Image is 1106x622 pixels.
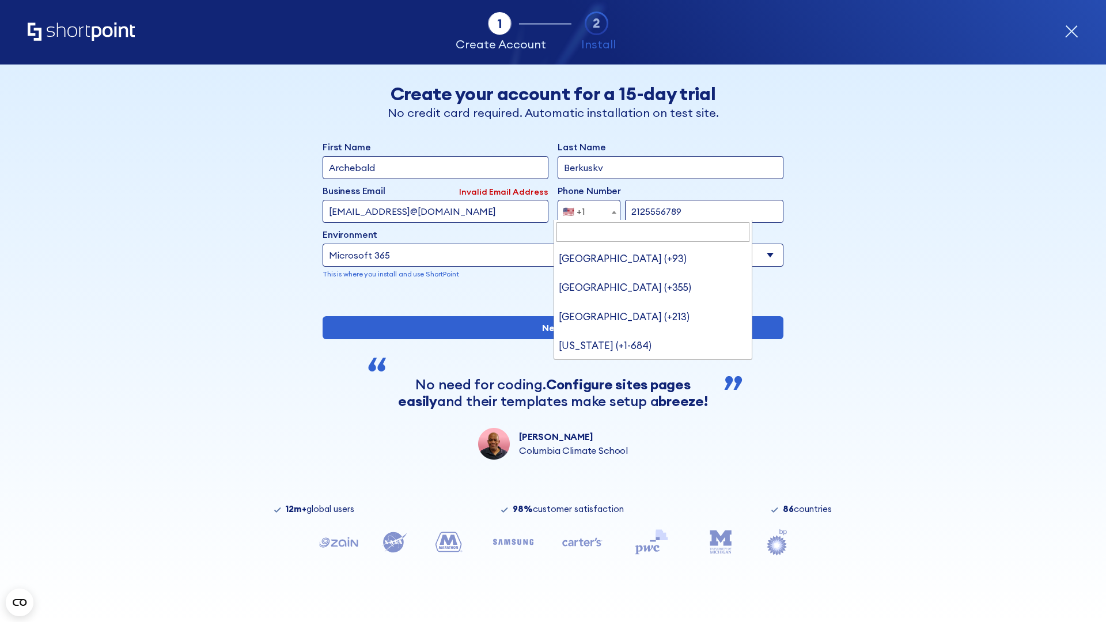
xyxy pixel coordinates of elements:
[554,244,752,273] li: [GEOGRAPHIC_DATA] (+93)
[554,273,752,302] li: [GEOGRAPHIC_DATA] (+355)
[554,302,752,331] li: [GEOGRAPHIC_DATA] (+213)
[554,331,752,360] li: [US_STATE] (+1-684)
[6,589,33,616] button: Open CMP widget
[556,222,750,242] input: Search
